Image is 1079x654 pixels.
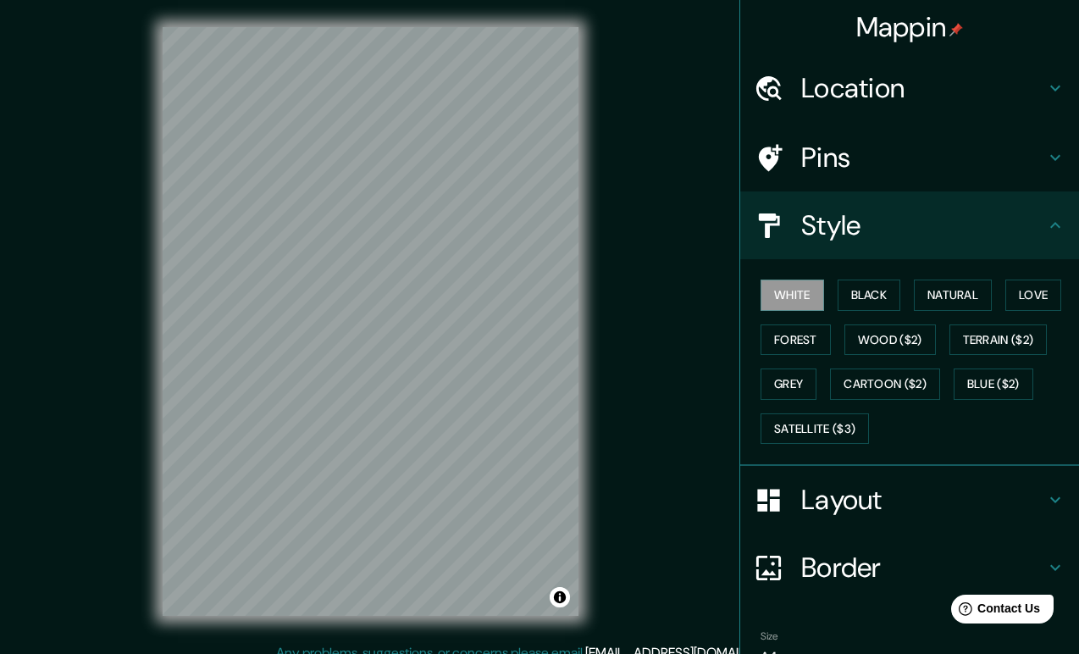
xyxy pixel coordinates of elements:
[801,208,1045,242] h4: Style
[1005,280,1061,311] button: Love
[801,551,1045,585] h4: Border
[928,588,1060,635] iframe: Help widget launcher
[740,534,1079,601] div: Border
[163,27,578,616] canvas: Map
[949,324,1048,356] button: Terrain ($2)
[761,369,816,400] button: Grey
[830,369,940,400] button: Cartoon ($2)
[740,54,1079,122] div: Location
[914,280,992,311] button: Natural
[844,324,936,356] button: Wood ($2)
[949,23,963,36] img: pin-icon.png
[740,191,1079,259] div: Style
[740,124,1079,191] div: Pins
[761,413,869,445] button: Satellite ($3)
[801,71,1045,105] h4: Location
[801,141,1045,175] h4: Pins
[838,280,901,311] button: Black
[856,10,964,44] h4: Mappin
[954,369,1033,400] button: Blue ($2)
[761,324,831,356] button: Forest
[761,629,778,644] label: Size
[801,483,1045,517] h4: Layout
[740,466,1079,534] div: Layout
[550,587,570,607] button: Toggle attribution
[761,280,824,311] button: White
